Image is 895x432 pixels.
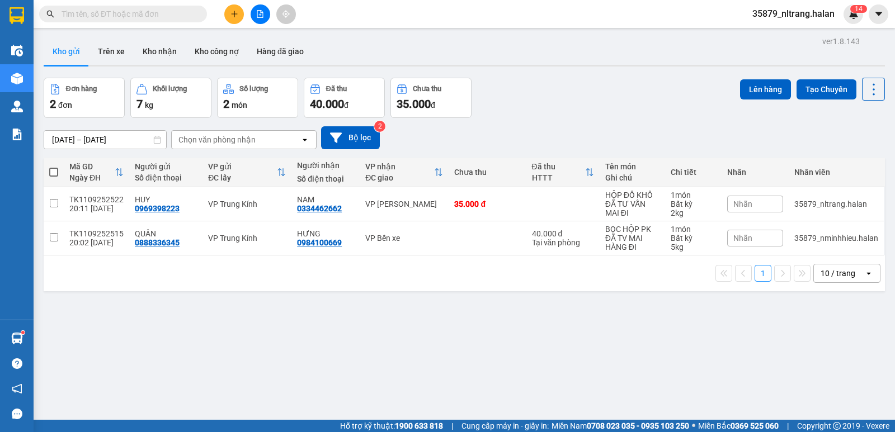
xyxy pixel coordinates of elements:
[178,134,256,145] div: Chọn văn phòng nhận
[671,243,716,251] div: 5 kg
[208,173,277,182] div: ĐC lấy
[794,234,878,243] div: 35879_nminhhieu.halan
[526,158,600,187] th: Toggle SortBy
[605,191,660,200] div: HỘP ĐỒ KHÔ
[66,85,97,93] div: Đơn hàng
[605,200,660,217] div: ĐÃ TƯ VẤN MAI ĐI
[365,200,443,208] div: VP [PERSON_NAME]
[365,162,434,171] div: VP nhận
[69,162,115,171] div: Mã GD
[671,225,716,234] div: 1 món
[605,225,660,234] div: BỌC HỘP PK
[44,38,89,65] button: Kho gửi
[135,229,197,238] div: QUÂN
[11,333,23,344] img: warehouse-icon
[390,78,472,118] button: Chưa thu35.000đ
[50,97,56,111] span: 2
[208,234,286,243] div: VP Trung Kính
[532,229,594,238] div: 40.000 đ
[69,173,115,182] div: Ngày ĐH
[224,4,244,24] button: plus
[232,101,247,110] span: món
[794,168,878,177] div: Nhân viên
[300,135,309,144] svg: open
[850,5,867,13] sup: 14
[532,173,585,182] div: HTTT
[135,238,180,247] div: 0888336345
[130,78,211,118] button: Khối lượng7kg
[787,420,789,432] span: |
[64,158,129,187] th: Toggle SortBy
[869,4,888,24] button: caret-down
[12,409,22,419] span: message
[859,5,863,13] span: 4
[864,269,873,278] svg: open
[134,38,186,65] button: Kho nhận
[44,131,166,149] input: Select a date range.
[248,38,313,65] button: Hàng đã giao
[451,420,453,432] span: |
[69,238,124,247] div: 20:02 [DATE]
[794,200,878,208] div: 35879_nltrang.halan
[136,97,143,111] span: 7
[297,161,354,170] div: Người nhận
[855,5,859,13] span: 1
[217,78,298,118] button: Số lượng2món
[743,7,844,21] span: 35879_nltrang.halan
[135,173,197,182] div: Số điện thoại
[297,238,342,247] div: 0984100669
[532,162,585,171] div: Đã thu
[304,78,385,118] button: Đã thu40.000đ
[833,422,841,430] span: copyright
[671,234,716,243] div: Bất kỳ
[605,173,660,182] div: Ghi chú
[532,238,594,247] div: Tại văn phòng
[223,97,229,111] span: 2
[135,162,197,171] div: Người gửi
[297,195,354,204] div: NAM
[454,168,520,177] div: Chưa thu
[326,85,347,93] div: Đã thu
[297,174,354,183] div: Số điện thoại
[740,79,791,99] button: Lên hàng
[21,331,25,334] sup: 1
[727,168,783,177] div: Nhãn
[11,45,23,56] img: warehouse-icon
[310,97,344,111] span: 40.000
[297,204,342,213] div: 0334462662
[822,35,860,48] div: ver 1.8.143
[58,101,72,110] span: đơn
[11,101,23,112] img: warehouse-icon
[360,158,449,187] th: Toggle SortBy
[671,191,716,200] div: 1 món
[587,421,689,430] strong: 0708 023 035 - 0935 103 250
[874,9,884,19] span: caret-down
[321,126,380,149] button: Bộ lọc
[12,383,22,394] span: notification
[69,229,124,238] div: TK1109252515
[671,208,716,217] div: 2 kg
[256,10,264,18] span: file-add
[62,8,194,20] input: Tìm tên, số ĐT hoặc mã đơn
[698,420,779,432] span: Miền Bắc
[431,101,435,110] span: đ
[202,158,291,187] th: Toggle SortBy
[731,421,779,430] strong: 0369 525 060
[12,358,22,369] span: question-circle
[461,420,549,432] span: Cung cấp máy in - giấy in:
[69,204,124,213] div: 20:11 [DATE]
[11,73,23,84] img: warehouse-icon
[282,10,290,18] span: aim
[46,10,54,18] span: search
[69,195,124,204] div: TK1109252522
[230,10,238,18] span: plus
[605,162,660,171] div: Tên món
[297,229,354,238] div: HƯNG
[671,168,716,177] div: Chi tiết
[849,9,859,19] img: icon-new-feature
[733,200,752,208] span: Nhãn
[10,7,24,24] img: logo-vxr
[374,121,385,132] sup: 2
[733,234,752,243] span: Nhãn
[344,101,348,110] span: đ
